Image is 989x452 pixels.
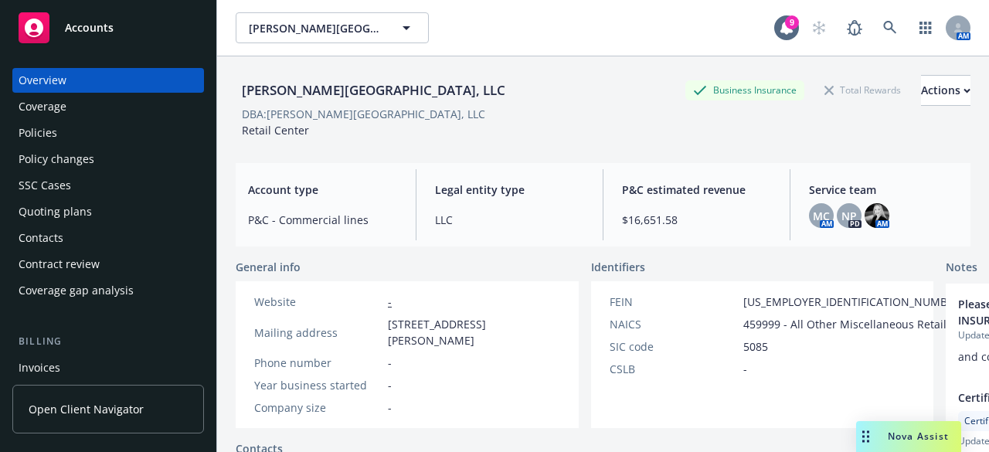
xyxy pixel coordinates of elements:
div: [PERSON_NAME][GEOGRAPHIC_DATA], LLC [236,80,511,100]
span: General info [236,259,301,275]
span: P&C - Commercial lines [248,212,397,228]
a: Invoices [12,355,204,380]
a: Start snowing [804,12,834,43]
span: - [388,377,392,393]
div: FEIN [610,294,737,310]
a: Policies [12,121,204,145]
div: NAICS [610,316,737,332]
span: $16,651.58 [622,212,771,228]
div: Year business started [254,377,382,393]
div: Contacts [19,226,63,250]
a: Quoting plans [12,199,204,224]
div: Policies [19,121,57,145]
span: MC [813,208,830,224]
a: Policy changes [12,147,204,172]
a: Overview [12,68,204,93]
a: Switch app [910,12,941,43]
div: Invoices [19,355,60,380]
span: Identifiers [591,259,645,275]
div: Website [254,294,382,310]
a: Coverage gap analysis [12,278,204,303]
div: Actions [921,76,970,105]
div: Mailing address [254,325,382,341]
a: Report a Bug [839,12,870,43]
div: Company size [254,399,382,416]
span: Account type [248,182,397,198]
div: SSC Cases [19,173,71,198]
span: LLC [435,212,584,228]
a: Coverage [12,94,204,119]
span: - [388,355,392,371]
span: NP [841,208,857,224]
span: Legal entity type [435,182,584,198]
img: photo [865,203,889,228]
div: Business Insurance [685,80,804,100]
a: Contacts [12,226,204,250]
div: Coverage [19,94,66,119]
a: SSC Cases [12,173,204,198]
a: Search [875,12,906,43]
span: [US_EMPLOYER_IDENTIFICATION_NUMBER] [743,294,964,310]
div: Phone number [254,355,382,371]
span: Notes [946,259,977,277]
div: Contract review [19,252,100,277]
button: [PERSON_NAME][GEOGRAPHIC_DATA], LLC [236,12,429,43]
span: - [743,361,747,377]
span: [PERSON_NAME][GEOGRAPHIC_DATA], LLC [249,20,382,36]
span: 5085 [743,338,768,355]
span: Accounts [65,22,114,34]
span: Retail Center [242,123,309,138]
a: Accounts [12,6,204,49]
div: Overview [19,68,66,93]
span: Nova Assist [888,430,949,443]
div: Billing [12,334,204,349]
span: Open Client Navigator [29,401,144,417]
a: Contract review [12,252,204,277]
div: Policy changes [19,147,94,172]
a: - [388,294,392,309]
div: SIC code [610,338,737,355]
span: P&C estimated revenue [622,182,771,198]
span: Service team [809,182,958,198]
div: Quoting plans [19,199,92,224]
div: DBA: [PERSON_NAME][GEOGRAPHIC_DATA], LLC [242,106,485,122]
div: Total Rewards [817,80,909,100]
span: 459999 - All Other Miscellaneous Retailers [743,316,963,332]
div: 9 [785,15,799,29]
span: - [388,399,392,416]
button: Nova Assist [856,421,961,452]
div: Coverage gap analysis [19,278,134,303]
div: Drag to move [856,421,875,452]
span: [STREET_ADDRESS][PERSON_NAME] [388,316,560,348]
div: CSLB [610,361,737,377]
button: Actions [921,75,970,106]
